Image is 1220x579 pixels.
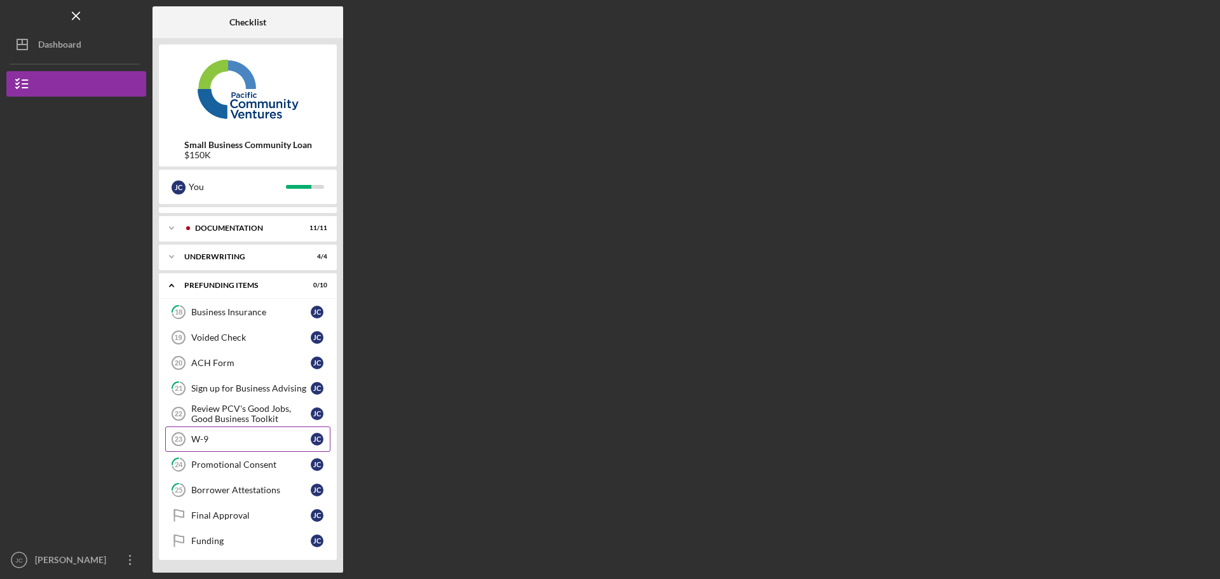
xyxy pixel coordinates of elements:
a: FundingJC [165,528,330,554]
div: Sign up for Business Advising [191,383,311,393]
div: J C [311,535,323,547]
div: 4 / 4 [304,253,327,261]
a: 20ACH FormJC [165,350,330,376]
div: J C [172,181,186,194]
div: $150K [184,150,312,160]
div: 0 / 10 [304,282,327,289]
tspan: 18 [175,308,182,317]
text: JC [15,557,23,564]
div: Review PCV's Good Jobs, Good Business Toolkit [191,404,311,424]
div: J C [311,382,323,395]
div: Final Approval [191,510,311,521]
tspan: 25 [175,486,182,494]
a: Final ApprovalJC [165,503,330,528]
div: Underwriting [184,253,295,261]
tspan: 19 [174,334,182,341]
button: JC[PERSON_NAME] [6,547,146,573]
div: Prefunding Items [184,282,295,289]
div: Dashboard [38,32,81,60]
a: 25Borrower AttestationsJC [165,477,330,503]
div: [PERSON_NAME] [32,547,114,576]
div: Borrower Attestations [191,485,311,495]
div: Documentation [195,224,295,232]
div: You [189,176,286,198]
a: 24Promotional ConsentJC [165,452,330,477]
div: J C [311,407,323,420]
tspan: 23 [175,435,182,443]
a: 22Review PCV's Good Jobs, Good Business ToolkitJC [165,401,330,426]
a: 21Sign up for Business AdvisingJC [165,376,330,401]
img: Product logo [159,51,337,127]
div: J C [311,433,323,446]
div: Funding [191,536,311,546]
tspan: 24 [175,461,183,469]
tspan: 22 [175,410,182,418]
div: J C [311,509,323,522]
div: J C [311,357,323,369]
div: Business Insurance [191,307,311,317]
a: 18Business InsuranceJC [165,299,330,325]
a: 19Voided CheckJC [165,325,330,350]
div: J C [311,331,323,344]
b: Checklist [229,17,266,27]
div: J C [311,458,323,471]
button: Dashboard [6,32,146,57]
div: J C [311,484,323,496]
div: ACH Form [191,358,311,368]
div: W-9 [191,434,311,444]
div: J C [311,306,323,318]
div: Promotional Consent [191,460,311,470]
tspan: 20 [175,359,182,367]
a: 23W-9JC [165,426,330,452]
tspan: 21 [175,385,182,393]
b: Small Business Community Loan [184,140,312,150]
div: Voided Check [191,332,311,343]
div: 11 / 11 [304,224,327,232]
